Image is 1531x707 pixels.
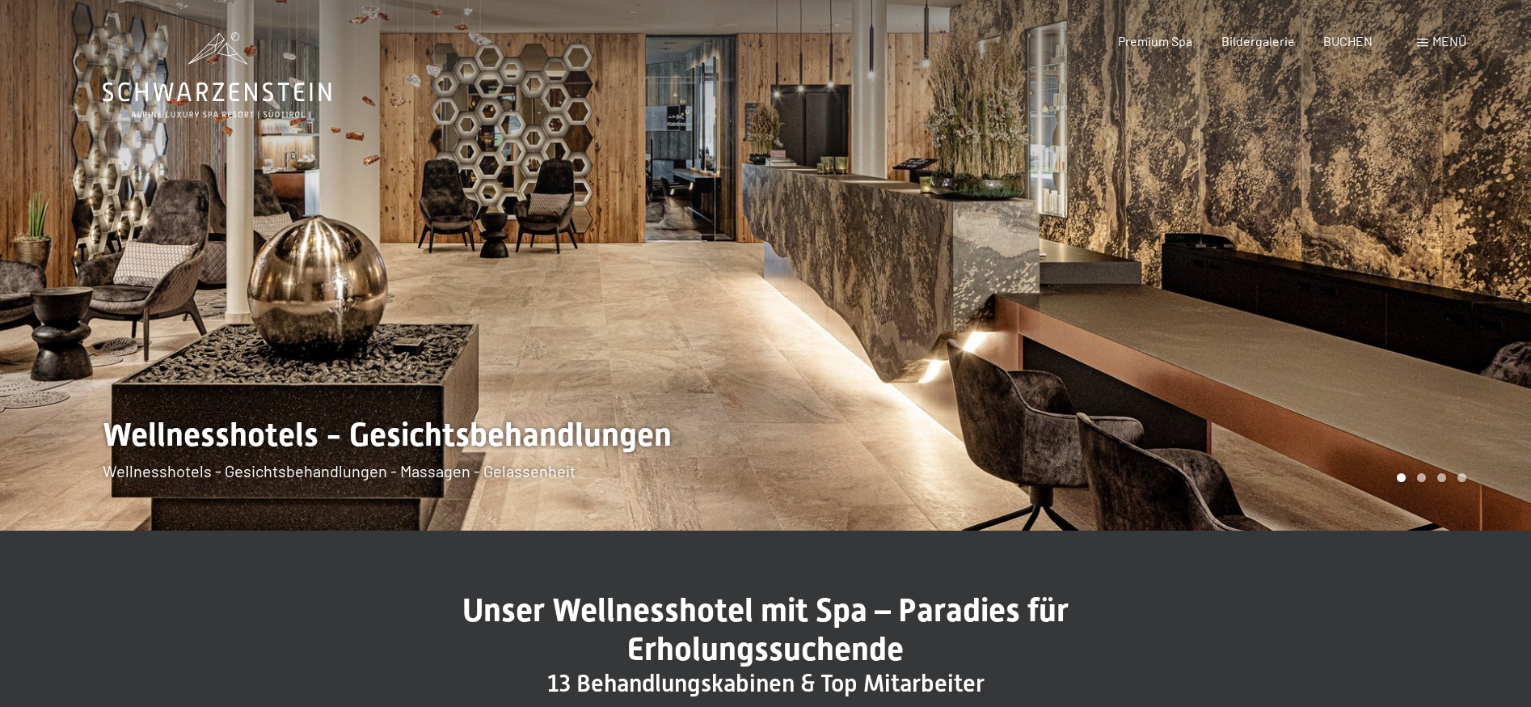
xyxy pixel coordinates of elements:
[547,669,985,697] span: 13 Behandlungskabinen & Top Mitarbeiter
[1432,33,1466,49] span: Menü
[1457,473,1466,482] div: Carousel Page 4
[462,591,1069,668] span: Unser Wellnesshotel mit Spa – Paradies für Erholungssuchende
[1323,33,1373,49] a: BUCHEN
[1391,473,1466,482] div: Carousel Pagination
[1221,33,1295,49] a: Bildergalerie
[1397,473,1406,482] div: Carousel Page 1 (Current Slide)
[1417,473,1426,482] div: Carousel Page 2
[1118,33,1192,49] a: Premium Spa
[1437,473,1446,482] div: Carousel Page 3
